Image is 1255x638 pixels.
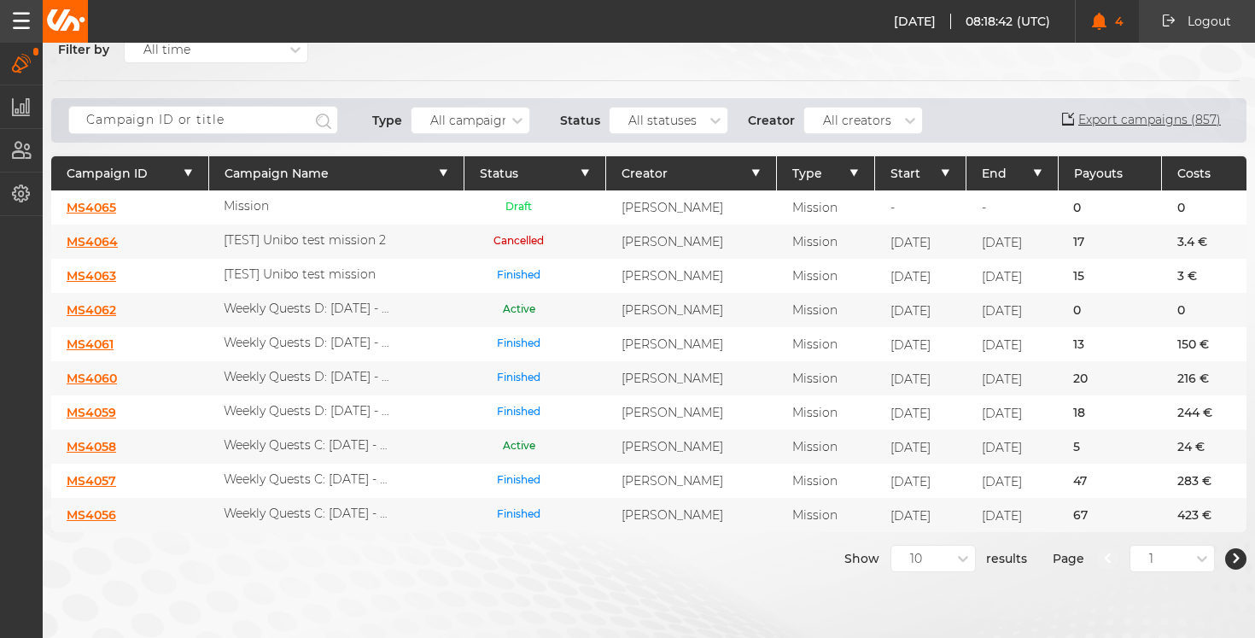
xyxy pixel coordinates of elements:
span: [DATE] [982,508,1022,524]
p: Finished [479,370,558,387]
p: Finished [479,267,558,284]
p: Mission [792,507,838,523]
div: 15 [1058,259,1161,293]
span: [DATE] [894,14,951,29]
p: [PERSON_NAME] [622,302,723,318]
div: 17 [1058,225,1161,259]
button: Campaign Name [225,167,448,181]
img: Unibo [45,9,85,31]
p: Mission [792,302,838,318]
p: [PERSON_NAME] [622,473,723,489]
button: Type [792,167,859,181]
p: Finished [479,506,558,524]
span: Campaign Name [225,167,329,181]
p: [PERSON_NAME] [622,234,723,249]
span: [DATE] [982,235,1022,250]
span: [DATE] [890,508,931,524]
div: All creators [823,113,891,127]
p: Finished [479,404,558,421]
div: 3.4 € [1162,225,1246,259]
div: 244 € [1162,395,1246,430]
div: 18 [1058,395,1161,430]
button: Status [480,167,591,181]
p: Mission [792,371,838,386]
p: Costs [1177,167,1231,181]
div: 20 [1058,361,1161,395]
span: [DATE] [982,303,1022,319]
p: Mission [224,198,269,214]
p: Active [479,301,558,319]
p: Payouts [1074,167,1146,181]
a: MS4059 [67,405,116,420]
p: - [982,200,986,215]
span: [DATE] [982,406,1022,421]
span: End [982,167,1007,181]
div: 0 [1058,293,1161,327]
p: Mission [792,439,838,454]
span: [DATE] [982,372,1022,387]
span: Start [890,167,920,181]
input: Campaign ID or title [68,106,338,134]
a: MS4065 [67,200,116,215]
button: Export campaigns (857) [1054,104,1229,136]
div: 423 € [1162,498,1246,532]
p: Weekly Quests C: [DATE] - [DATE] [224,437,391,453]
span: [DATE] [982,474,1022,489]
p: Status [560,113,600,128]
p: [PERSON_NAME] [622,337,723,352]
span: [DATE] [982,337,1022,353]
a: MS4061 [67,337,114,352]
p: [TEST] Unibo test mission 2 [224,232,386,248]
p: Mission [792,200,838,215]
p: Finished [479,472,558,489]
span: 08:18:42 [966,14,1017,29]
a: MS4064 [67,234,118,249]
span: (UTC) [1017,14,1051,29]
p: - [890,200,895,215]
p: Weekly Quests D: [DATE] - [DATE] [224,301,391,316]
span: [DATE] [890,372,931,387]
p: [PERSON_NAME] [622,507,723,523]
a: MS4057 [67,473,116,489]
span: [DATE] [890,269,931,284]
span: [DATE] [982,269,1022,284]
span: [DATE] [982,440,1022,455]
p: Active [479,438,558,455]
div: 150 € [1162,327,1246,361]
div: 0 [1162,190,1246,225]
span: Creator [622,167,668,181]
p: Weekly Quests D: [DATE] - [DATE] [224,369,391,384]
button: Creator [622,167,761,181]
p: Weekly Quests D: [DATE] - [DATE] [224,403,391,419]
div: 47 [1058,464,1161,498]
p: [PERSON_NAME] [622,371,723,386]
div: 1 [1149,552,1153,566]
p: Draft [479,199,558,216]
div: All statuses [628,113,697,127]
span: results [986,545,1027,572]
a: MS4058 [67,439,116,454]
span: Show [844,545,879,572]
span: [DATE] [890,303,931,319]
div: 24 € [1162,430,1246,464]
a: MS4062 [67,302,116,318]
p: [PERSON_NAME] [622,405,723,420]
p: [PERSON_NAME] [622,268,723,284]
div: 5 [1058,430,1161,464]
div: 13 [1058,327,1161,361]
div: 0 [1162,293,1246,327]
p: [TEST] Unibo test mission [224,266,376,282]
p: Mission [792,234,838,249]
span: [DATE] [890,440,931,455]
p: Creator [748,113,795,128]
a: MS4056 [67,507,116,523]
p: Filter by [58,42,109,57]
p: Finished [479,336,558,353]
p: [PERSON_NAME] [622,200,723,215]
a: MS4063 [67,268,116,284]
div: 3 € [1162,259,1246,293]
div: All time [143,43,190,57]
span: Campaign ID [67,167,148,181]
p: Weekly Quests C: [DATE] - [DATE] [224,471,391,487]
span: [DATE] [890,235,931,250]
